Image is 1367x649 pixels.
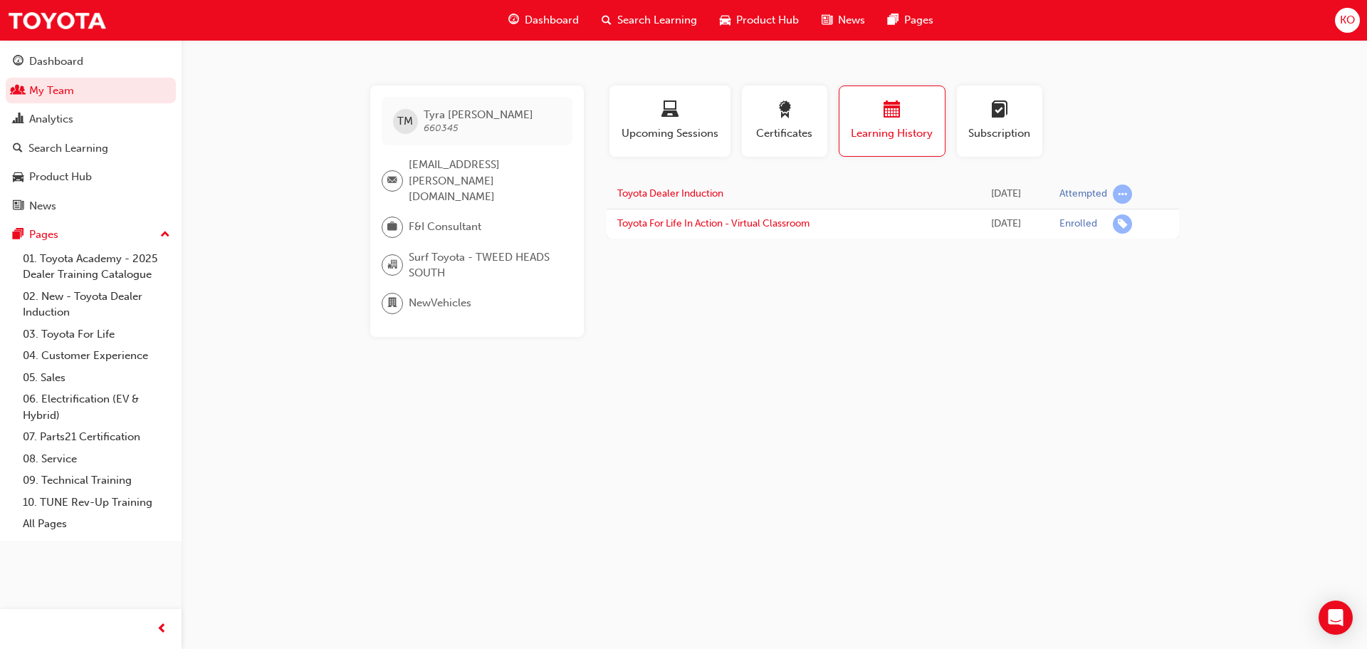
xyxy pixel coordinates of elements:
span: 660345 [424,122,459,134]
span: NewVehicles [409,295,471,311]
button: KO [1335,8,1360,33]
a: All Pages [17,513,176,535]
span: guage-icon [508,11,519,29]
div: Open Intercom Messenger [1319,601,1353,635]
span: organisation-icon [387,256,397,274]
div: Wed Aug 20 2025 09:20:24 GMT+1000 (Australian Eastern Standard Time) [974,216,1038,232]
span: F&I Consultant [409,219,481,235]
img: Trak [7,4,107,36]
button: Certificates [742,85,827,157]
a: guage-iconDashboard [497,6,590,35]
div: Attempted [1059,187,1107,201]
span: briefcase-icon [387,218,397,237]
a: 02. New - Toyota Dealer Induction [17,286,176,323]
span: people-icon [13,85,23,98]
span: search-icon [602,11,612,29]
span: Pages [904,12,933,28]
span: Product Hub [736,12,799,28]
div: Analytics [29,111,73,128]
div: Dashboard [29,53,83,70]
a: Dashboard [6,48,176,75]
span: Subscription [968,125,1032,142]
a: 03. Toyota For Life [17,323,176,346]
span: Surf Toyota - TWEED HEADS SOUTH [409,249,561,281]
span: car-icon [720,11,730,29]
a: car-iconProduct Hub [708,6,810,35]
a: Product Hub [6,164,176,190]
a: 07. Parts21 Certification [17,426,176,448]
div: Enrolled [1059,217,1097,231]
span: award-icon [776,101,793,120]
span: TM [397,113,413,130]
button: Pages [6,222,176,248]
button: Subscription [957,85,1042,157]
span: pages-icon [13,229,23,242]
span: learningplan-icon [991,101,1008,120]
a: pages-iconPages [876,6,945,35]
span: learningRecordVerb_ATTEMPT-icon [1113,185,1132,204]
button: DashboardMy TeamAnalyticsSearch LearningProduct HubNews [6,46,176,222]
a: search-iconSearch Learning [590,6,708,35]
span: laptop-icon [661,101,679,120]
a: 04. Customer Experience [17,345,176,367]
a: 05. Sales [17,367,176,389]
div: Search Learning [28,140,108,157]
span: news-icon [822,11,832,29]
div: News [29,198,56,214]
a: 08. Service [17,448,176,470]
span: Tyra [PERSON_NAME] [424,108,533,121]
span: prev-icon [157,621,167,638]
div: Pages [29,227,58,243]
span: news-icon [13,200,23,213]
a: Toyota For Life In Action - Virtual Classroom [617,217,810,229]
a: 06. Electrification (EV & Hybrid) [17,388,176,426]
span: pages-icon [888,11,899,29]
div: Product Hub [29,169,92,185]
span: search-icon [13,142,23,155]
span: email-icon [387,172,397,190]
span: Dashboard [525,12,579,28]
a: Analytics [6,106,176,133]
span: Learning History [850,125,934,142]
span: car-icon [13,171,23,184]
span: learningRecordVerb_ENROLL-icon [1113,214,1132,234]
a: Toyota Dealer Induction [617,187,723,199]
div: Wed Aug 20 2025 09:26:05 GMT+1000 (Australian Eastern Standard Time) [974,186,1038,202]
span: chart-icon [13,113,23,126]
span: News [838,12,865,28]
span: [EMAIL_ADDRESS][PERSON_NAME][DOMAIN_NAME] [409,157,561,205]
a: 10. TUNE Rev-Up Training [17,492,176,514]
span: Upcoming Sessions [620,125,720,142]
span: up-icon [160,226,170,244]
a: My Team [6,78,176,104]
button: Upcoming Sessions [609,85,730,157]
button: Learning History [839,85,946,157]
span: department-icon [387,294,397,313]
span: Search Learning [617,12,697,28]
a: news-iconNews [810,6,876,35]
a: 09. Technical Training [17,469,176,492]
span: calendar-icon [884,101,901,120]
span: guage-icon [13,56,23,68]
span: Certificates [753,125,817,142]
a: News [6,193,176,219]
a: 01. Toyota Academy - 2025 Dealer Training Catalogue [17,248,176,286]
span: KO [1340,12,1355,28]
a: Search Learning [6,135,176,162]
